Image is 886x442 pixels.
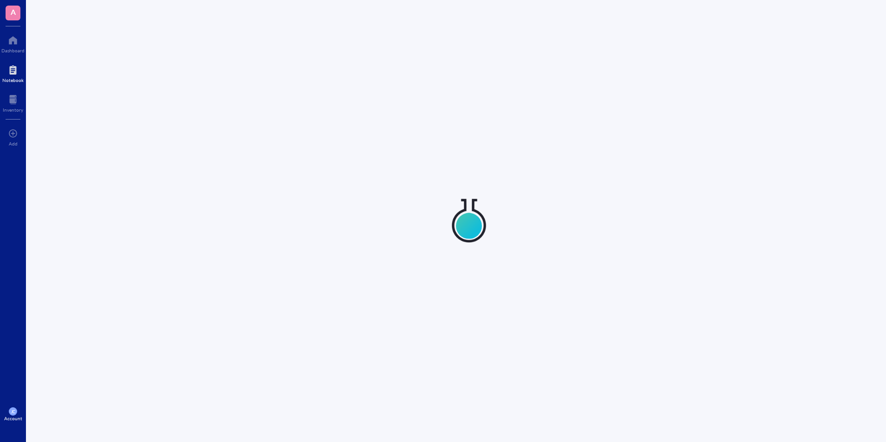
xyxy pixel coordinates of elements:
div: Dashboard [1,48,25,53]
span: A [11,6,16,18]
a: Inventory [3,92,23,113]
a: Dashboard [1,33,25,53]
a: Notebook [2,63,24,83]
span: JC [11,409,15,414]
div: Inventory [3,107,23,113]
div: Notebook [2,77,24,83]
div: Account [4,416,22,421]
div: Add [9,141,18,146]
